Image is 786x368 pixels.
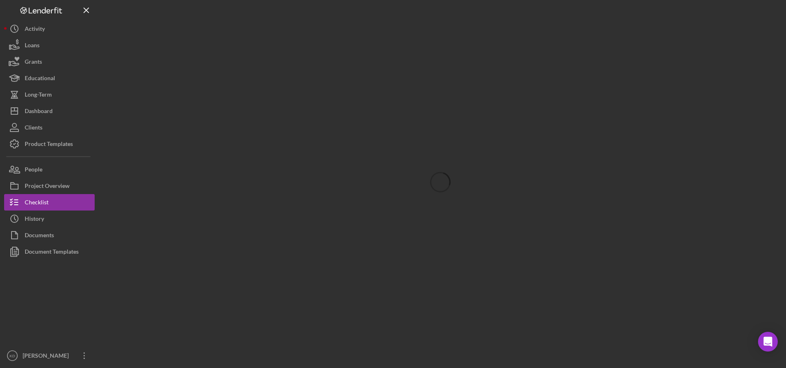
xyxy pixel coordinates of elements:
div: Project Overview [25,178,70,196]
button: Dashboard [4,103,95,119]
div: Document Templates [25,243,79,262]
button: Loans [4,37,95,53]
div: Product Templates [25,136,73,154]
button: Checklist [4,194,95,211]
div: Loans [25,37,40,56]
button: Document Templates [4,243,95,260]
button: History [4,211,95,227]
div: Checklist [25,194,49,213]
button: People [4,161,95,178]
button: Clients [4,119,95,136]
div: Long-Term [25,86,52,105]
div: Dashboard [25,103,53,121]
div: Clients [25,119,42,138]
button: Project Overview [4,178,95,194]
div: People [25,161,42,180]
button: Educational [4,70,95,86]
button: Grants [4,53,95,70]
div: [PERSON_NAME] [21,347,74,366]
button: Long-Term [4,86,95,103]
div: Grants [25,53,42,72]
button: KD[PERSON_NAME] [4,347,95,364]
div: Activity [25,21,45,39]
button: Activity [4,21,95,37]
text: KD [9,354,15,358]
div: Open Intercom Messenger [758,332,778,352]
div: History [25,211,44,229]
button: Product Templates [4,136,95,152]
div: Educational [25,70,55,88]
div: Documents [25,227,54,245]
button: Documents [4,227,95,243]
